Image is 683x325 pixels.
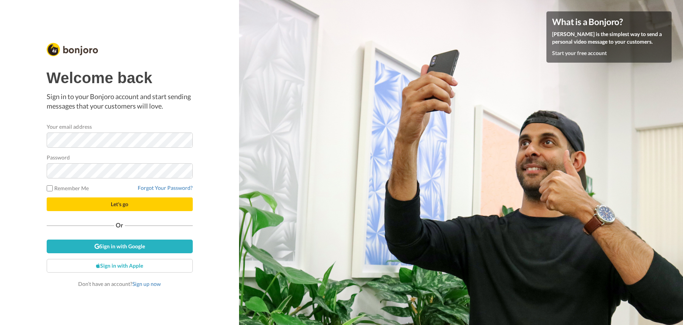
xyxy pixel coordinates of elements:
[47,259,193,273] a: Sign in with Apple
[47,197,193,211] button: Let's go
[552,17,666,27] h4: What is a Bonjoro?
[111,201,128,207] span: Let's go
[552,50,607,56] a: Start your free account
[114,222,125,228] span: Or
[47,92,193,111] p: Sign in to your Bonjoro account and start sending messages that your customers will love.
[47,153,70,161] label: Password
[132,281,161,287] a: Sign up now
[47,185,53,191] input: Remember Me
[47,123,92,131] label: Your email address
[78,281,161,287] span: Don’t have an account?
[138,185,193,191] a: Forgot Your Password?
[47,69,193,86] h1: Welcome back
[47,240,193,253] a: Sign in with Google
[47,184,89,192] label: Remember Me
[552,30,666,46] p: [PERSON_NAME] is the simplest way to send a personal video message to your customers.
